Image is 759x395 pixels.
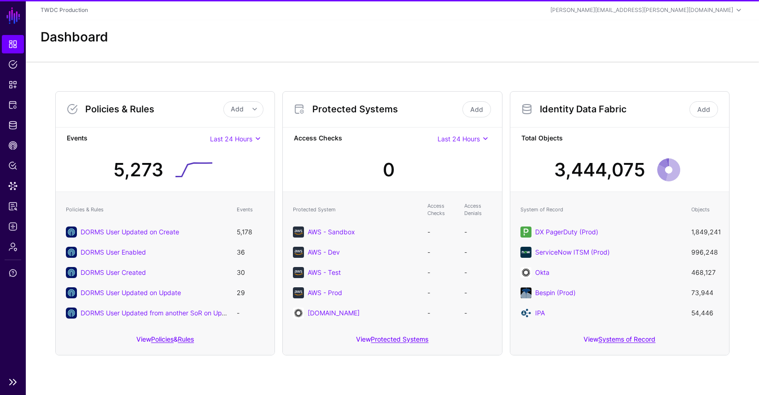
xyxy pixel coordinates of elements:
a: DORMS User Updated on Update [81,289,181,296]
a: AWS - Dev [308,248,340,256]
span: Support [8,268,18,278]
div: 0 [383,156,395,184]
a: [DOMAIN_NAME] [308,309,360,317]
td: 73,944 [687,283,724,303]
a: Policies [151,335,174,343]
img: svg+xml;base64,PHN2ZyB3aWR0aD0iNjQiIGhlaWdodD0iNjQiIHZpZXdCb3g9IjAgMCA2NCA2NCIgZmlsbD0ibm9uZSIgeG... [520,227,531,238]
td: 468,127 [687,262,724,283]
a: Rules [178,335,194,343]
td: - [460,222,496,242]
a: Identity Data Fabric [2,116,24,134]
span: Add [231,105,244,113]
td: - [423,262,460,283]
span: Last 24 Hours [210,135,252,143]
td: 54,446 [687,303,724,323]
td: 1,849,241 [687,222,724,242]
a: Protected Systems [371,335,428,343]
h3: Identity Data Fabric [540,104,688,115]
a: Policy Lens [2,157,24,175]
td: - [460,303,496,323]
td: - [423,303,460,323]
a: Access Reporting [2,197,24,215]
a: DORMS User Updated on Create [81,228,179,236]
td: - [460,283,496,303]
a: Add [462,101,491,117]
th: Access Checks [423,197,460,222]
th: Objects [687,197,724,222]
h2: Dashboard [41,29,108,45]
td: 29 [232,283,269,303]
span: Dashboard [8,40,18,49]
span: Policy Lens [8,161,18,170]
th: Events [232,197,269,222]
td: 36 [232,242,269,262]
a: DORMS User Updated from another SoR on Update [81,309,235,317]
th: Policies & Rules [61,197,232,222]
a: Admin [2,238,24,256]
span: Last 24 Hours [438,135,480,143]
th: System of Record [516,197,687,222]
strong: Events [67,133,210,145]
span: Access Reporting [8,202,18,211]
td: - [460,242,496,262]
a: Policies [2,55,24,74]
a: AWS - Test [308,268,341,276]
a: Data Lens [2,177,24,195]
img: svg+xml;base64,PHN2ZyB2ZXJzaW9uPSIxLjEiIGlkPSJMYXllcl8xIiB4bWxucz0iaHR0cDovL3d3dy53My5vcmcvMjAwMC... [520,287,531,298]
a: Dashboard [2,35,24,53]
div: View & [56,329,274,355]
td: - [232,303,269,323]
td: 30 [232,262,269,283]
img: svg+xml;base64,PHN2ZyB3aWR0aD0iNjQiIGhlaWdodD0iNjQiIHZpZXdCb3g9IjAgMCA2NCA2NCIgZmlsbD0ibm9uZSIgeG... [293,308,304,319]
img: svg+xml;base64,PHN2ZyB3aWR0aD0iNjQiIGhlaWdodD0iNjQiIHZpZXdCb3g9IjAgMCA2NCA2NCIgZmlsbD0ibm9uZSIgeG... [293,247,304,258]
a: ServiceNow ITSM (Prod) [535,248,610,256]
a: Snippets [2,76,24,94]
a: AWS - Prod [308,289,342,296]
div: [PERSON_NAME][EMAIL_ADDRESS][PERSON_NAME][DOMAIN_NAME] [550,6,733,14]
div: 3,444,075 [554,156,645,184]
h3: Policies & Rules [85,104,223,115]
a: Okta [535,268,549,276]
span: Data Lens [8,181,18,191]
img: svg+xml;base64,PD94bWwgdmVyc2lvbj0iMS4wIiBlbmNvZGluZz0iVVRGLTgiIHN0YW5kYWxvbmU9Im5vIj8+CjwhLS0gQ3... [520,308,531,319]
span: Snippets [8,80,18,89]
td: 996,248 [687,242,724,262]
a: DX PagerDuty (Prod) [535,228,598,236]
div: View [510,329,729,355]
td: 5,178 [232,222,269,242]
img: svg+xml;base64,PHN2ZyB3aWR0aD0iNjQiIGhlaWdodD0iNjQiIHZpZXdCb3g9IjAgMCA2NCA2NCIgZmlsbD0ibm9uZSIgeG... [520,247,531,258]
a: Logs [2,217,24,236]
a: IPA [535,309,545,317]
span: Logs [8,222,18,231]
a: DORMS User Created [81,268,146,276]
a: SGNL [6,6,21,26]
div: 5,273 [113,156,163,184]
strong: Access Checks [294,133,437,145]
img: svg+xml;base64,PHN2ZyB3aWR0aD0iNjQiIGhlaWdodD0iNjQiIHZpZXdCb3g9IjAgMCA2NCA2NCIgZmlsbD0ibm9uZSIgeG... [520,267,531,278]
a: TWDC Production [41,6,88,13]
img: svg+xml;base64,PHN2ZyB3aWR0aD0iNjQiIGhlaWdodD0iNjQiIHZpZXdCb3g9IjAgMCA2NCA2NCIgZmlsbD0ibm9uZSIgeG... [293,267,304,278]
span: Identity Data Fabric [8,121,18,130]
a: DORMS User Enabled [81,248,146,256]
a: Protected Systems [2,96,24,114]
img: svg+xml;base64,PHN2ZyB3aWR0aD0iNjQiIGhlaWdodD0iNjQiIHZpZXdCb3g9IjAgMCA2NCA2NCIgZmlsbD0ibm9uZSIgeG... [293,227,304,238]
a: Add [689,101,718,117]
span: CAEP Hub [8,141,18,150]
strong: Total Objects [521,133,718,145]
th: Access Denials [460,197,496,222]
a: Systems of Record [598,335,655,343]
img: svg+xml;base64,PHN2ZyB3aWR0aD0iNjQiIGhlaWdodD0iNjQiIHZpZXdCb3g9IjAgMCA2NCA2NCIgZmlsbD0ibm9uZSIgeG... [293,287,304,298]
td: - [423,283,460,303]
a: CAEP Hub [2,136,24,155]
span: Protected Systems [8,100,18,110]
td: - [460,262,496,283]
td: - [423,242,460,262]
span: Policies [8,60,18,69]
h3: Protected Systems [312,104,460,115]
a: AWS - Sandbox [308,228,355,236]
span: Admin [8,242,18,251]
a: Bespin (Prod) [535,289,576,296]
div: View [283,329,502,355]
td: - [423,222,460,242]
th: Protected System [288,197,422,222]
